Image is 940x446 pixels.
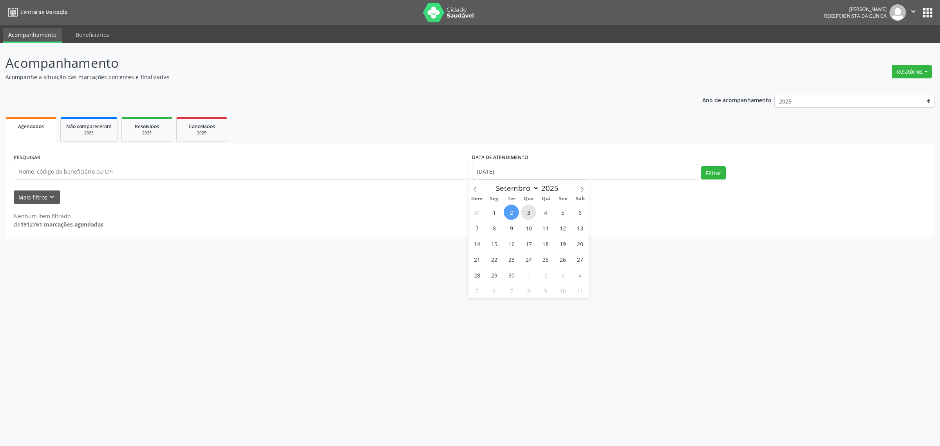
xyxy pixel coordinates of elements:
input: Nome, código do beneficiário ou CPF [14,164,468,179]
span: Setembro 1, 2025 [486,205,502,220]
span: Não compareceram [66,123,112,130]
span: Setembro 28, 2025 [469,267,484,283]
span: Setembro 13, 2025 [573,220,588,236]
span: Sex [555,196,572,201]
a: Beneficiários [70,28,115,42]
span: Setembro 7, 2025 [469,220,484,236]
span: Agosto 31, 2025 [469,205,484,220]
span: Outubro 9, 2025 [538,283,553,298]
input: Selecione um intervalo [472,164,697,179]
span: Setembro 2, 2025 [504,205,519,220]
span: Setembro 17, 2025 [521,236,536,251]
span: Outubro 1, 2025 [521,267,536,283]
span: Setembro 15, 2025 [486,236,502,251]
span: Setembro 18, 2025 [538,236,553,251]
span: Setembro 14, 2025 [469,236,484,251]
button: Relatórios [892,65,932,78]
p: Ano de acompanhamento [702,95,772,105]
span: Setembro 4, 2025 [538,205,553,220]
span: Qui [537,196,555,201]
strong: 1912761 marcações agendadas [20,221,103,228]
button: apps [921,6,935,20]
span: Setembro 21, 2025 [469,252,484,267]
span: Setembro 5, 2025 [555,205,571,220]
div: 2025 [127,130,166,136]
span: Dom [468,196,486,201]
img: img [889,4,906,21]
span: Setembro 24, 2025 [521,252,536,267]
span: Qua [520,196,537,201]
span: Setembro 6, 2025 [573,205,588,220]
div: de [14,220,103,228]
span: Setembro 29, 2025 [486,267,502,283]
span: Ter [503,196,520,201]
span: Outubro 11, 2025 [573,283,588,298]
span: Outubro 5, 2025 [469,283,484,298]
span: Central de Marcação [20,9,67,16]
span: Setembro 9, 2025 [504,220,519,236]
div: [PERSON_NAME] [824,6,887,13]
span: Setembro 8, 2025 [486,220,502,236]
p: Acompanhamento [5,53,656,73]
span: Setembro 27, 2025 [573,252,588,267]
label: DATA DE ATENDIMENTO [472,152,528,164]
a: Central de Marcação [5,6,67,19]
span: Resolvidos [135,123,159,130]
span: Outubro 10, 2025 [555,283,571,298]
span: Recepcionista da clínica [824,13,887,19]
span: Outubro 3, 2025 [555,267,571,283]
span: Outubro 7, 2025 [504,283,519,298]
span: Setembro 19, 2025 [555,236,571,251]
span: Setembro 23, 2025 [504,252,519,267]
a: Acompanhamento [3,28,62,43]
span: Seg [486,196,503,201]
span: Cancelados [189,123,215,130]
span: Setembro 26, 2025 [555,252,571,267]
span: Setembro 22, 2025 [486,252,502,267]
select: Month [492,183,539,194]
span: Setembro 16, 2025 [504,236,519,251]
i:  [909,7,918,16]
input: Year [539,183,565,193]
span: Outubro 2, 2025 [538,267,553,283]
span: Setembro 20, 2025 [573,236,588,251]
span: Setembro 12, 2025 [555,220,571,236]
span: Setembro 11, 2025 [538,220,553,236]
button: Filtrar [701,166,726,179]
span: Outubro 4, 2025 [573,267,588,283]
label: PESQUISAR [14,152,40,164]
span: Setembro 25, 2025 [538,252,553,267]
button: Mais filtroskeyboard_arrow_down [14,190,60,204]
p: Acompanhe a situação das marcações correntes e finalizadas [5,73,656,81]
i: keyboard_arrow_down [47,193,56,201]
button:  [906,4,921,21]
span: Setembro 3, 2025 [521,205,536,220]
span: Setembro 30, 2025 [504,267,519,283]
span: Outubro 8, 2025 [521,283,536,298]
span: Setembro 10, 2025 [521,220,536,236]
div: Nenhum item filtrado [14,212,103,220]
div: 2025 [66,130,112,136]
span: Sáb [572,196,589,201]
span: Outubro 6, 2025 [486,283,502,298]
div: 2025 [182,130,221,136]
span: Agendados [18,123,44,130]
